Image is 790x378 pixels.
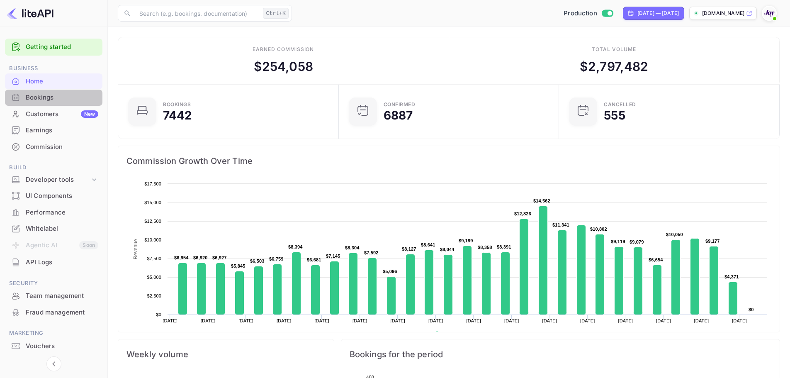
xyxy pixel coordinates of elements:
[5,39,102,56] div: Getting started
[702,10,744,17] p: [DOMAIN_NAME]
[250,259,265,263] text: $6,503
[580,318,595,323] text: [DATE]
[174,255,189,260] text: $6,954
[514,211,531,216] text: $12,826
[193,255,208,260] text: $6,920
[212,255,227,260] text: $6,927
[656,318,671,323] text: [DATE]
[26,126,98,135] div: Earnings
[46,356,61,371] button: Collapse navigation
[552,222,569,227] text: $11,341
[421,242,435,247] text: $8,641
[288,244,303,249] text: $8,394
[630,239,644,244] text: $9,079
[5,254,102,270] a: API Logs
[147,275,161,280] text: $5,000
[126,348,326,361] span: Weekly volume
[147,293,161,298] text: $2,500
[5,288,102,304] div: Team management
[5,188,102,203] a: UI Components
[5,139,102,154] a: Commission
[5,73,102,89] a: Home
[763,7,776,20] img: With Joy
[384,110,413,121] div: 6887
[5,279,102,288] span: Security
[5,90,102,105] a: Bookings
[163,318,177,323] text: [DATE]
[26,42,98,52] a: Getting started
[5,221,102,236] a: Whitelabel
[352,318,367,323] text: [DATE]
[5,205,102,221] div: Performance
[592,46,636,53] div: Total volume
[618,318,633,323] text: [DATE]
[231,263,246,268] text: $5,845
[611,239,625,244] text: $9,119
[26,291,98,301] div: Team management
[26,341,98,351] div: Vouchers
[5,163,102,172] span: Build
[26,191,98,201] div: UI Components
[604,110,625,121] div: 555
[263,8,289,19] div: Ctrl+K
[26,224,98,234] div: Whitelabel
[26,175,90,185] div: Developer tools
[26,208,98,217] div: Performance
[440,247,455,252] text: $8,044
[580,57,649,76] div: $ 2,797,482
[26,258,98,267] div: API Logs
[402,246,416,251] text: $8,127
[390,318,405,323] text: [DATE]
[749,307,754,312] text: $0
[253,46,314,53] div: Earned commission
[326,254,340,259] text: $7,145
[156,312,161,317] text: $0
[623,7,684,20] div: Click to change the date range period
[26,110,98,119] div: Customers
[5,173,102,187] div: Developer tools
[497,244,511,249] text: $8,391
[649,257,663,262] text: $6,654
[466,318,481,323] text: [DATE]
[459,238,473,243] text: $9,199
[26,77,98,86] div: Home
[144,237,161,242] text: $10,000
[364,250,379,255] text: $7,592
[5,64,102,73] span: Business
[163,110,192,121] div: 7442
[133,239,139,259] text: Revenue
[542,318,557,323] text: [DATE]
[5,106,102,122] a: CustomersNew
[147,256,161,261] text: $7,500
[5,221,102,237] div: Whitelabel
[126,154,771,168] span: Commission Growth Over Time
[5,305,102,321] div: Fraud management
[269,256,284,261] text: $6,759
[26,93,98,102] div: Bookings
[254,57,313,76] div: $ 254,058
[637,10,679,17] div: [DATE] — [DATE]
[5,139,102,155] div: Commission
[81,110,98,118] div: New
[144,200,161,205] text: $15,000
[442,332,464,337] text: Revenue
[5,329,102,338] span: Marketing
[314,318,329,323] text: [DATE]
[5,205,102,220] a: Performance
[604,102,636,107] div: CANCELLED
[277,318,292,323] text: [DATE]
[5,122,102,138] a: Earnings
[345,245,360,250] text: $8,304
[26,142,98,152] div: Commission
[350,348,771,361] span: Bookings for the period
[144,181,161,186] text: $17,500
[694,318,709,323] text: [DATE]
[26,308,98,317] div: Fraud management
[478,245,492,250] text: $8,358
[163,102,191,107] div: Bookings
[5,188,102,204] div: UI Components
[5,288,102,303] a: Team management
[724,274,739,279] text: $4,371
